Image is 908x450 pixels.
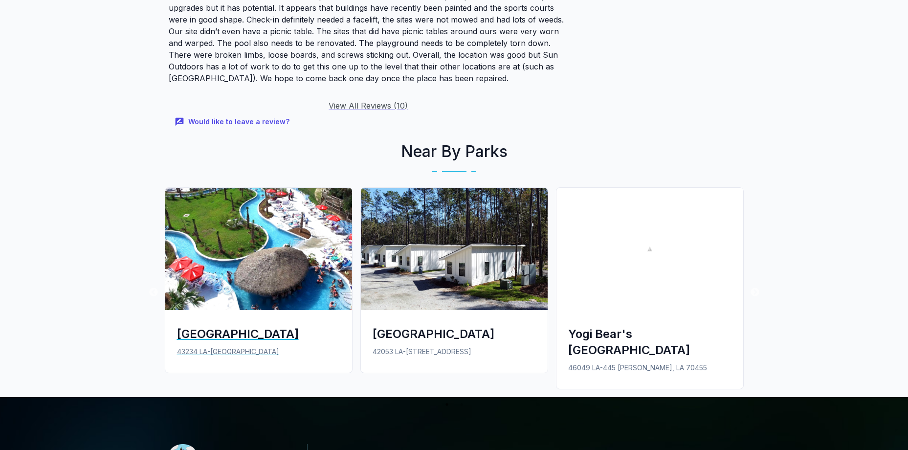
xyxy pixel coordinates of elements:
img: Reunion Lake RV Resort [165,188,352,310]
button: Previous [149,288,158,297]
p: 42053 LA-[STREET_ADDRESS] [373,346,536,357]
button: Next [750,288,760,297]
a: Yogi Bear's Jellystone ParkYogi Bear's [GEOGRAPHIC_DATA]46049 LA-445 [PERSON_NAME], LA 70455 [552,187,748,397]
div: [GEOGRAPHIC_DATA] [373,326,536,342]
img: Fireside RV Resort [361,188,548,310]
button: 1 [442,400,452,409]
div: Yogi Bear's [GEOGRAPHIC_DATA] [568,326,731,358]
button: Would like to leave a review? [169,112,297,133]
a: Reunion Lake RV Resort[GEOGRAPHIC_DATA]43234 LA-[GEOGRAPHIC_DATA] [161,187,356,381]
p: 43234 LA-[GEOGRAPHIC_DATA] [177,346,340,357]
img: Yogi Bear's Jellystone Park [556,188,743,310]
a: View All Reviews (10) [329,101,408,111]
p: 46049 LA-445 [PERSON_NAME], LA 70455 [568,362,731,373]
div: [GEOGRAPHIC_DATA] [177,326,340,342]
a: Fireside RV Resort[GEOGRAPHIC_DATA]42053 LA-[STREET_ADDRESS] [356,187,552,381]
h2: Near By Parks [161,140,748,163]
button: 2 [457,400,466,409]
